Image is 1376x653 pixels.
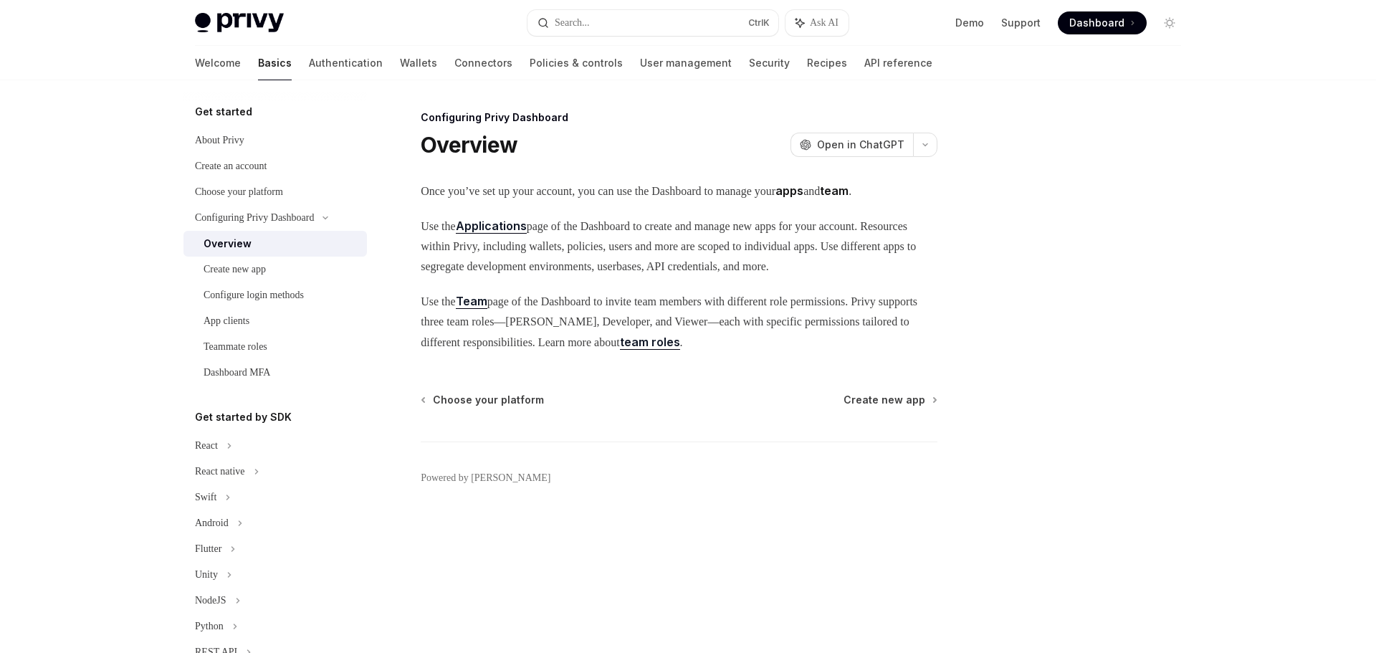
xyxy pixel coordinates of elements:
[807,46,847,80] a: Recipes
[183,360,367,386] a: Dashboard MFA
[1158,11,1181,34] button: Toggle dark mode
[527,10,778,36] button: Search...CtrlK
[421,132,517,158] h1: Overview
[195,132,244,149] div: About Privy
[620,335,680,350] a: team roles
[195,515,229,532] div: Android
[204,235,252,252] div: Overview
[1001,16,1041,30] a: Support
[530,46,623,80] a: Policies & controls
[195,209,314,227] div: Configuring Privy Dashboard
[183,128,367,153] a: About Privy
[790,133,913,157] button: Open in ChatGPT
[258,46,292,80] a: Basics
[195,540,221,558] div: Flutter
[195,13,284,33] img: light logo
[195,158,267,175] div: Create an account
[195,46,241,80] a: Welcome
[195,566,218,583] div: Unity
[195,618,224,635] div: Python
[844,393,936,407] a: Create new app
[204,364,270,381] div: Dashboard MFA
[195,437,218,454] div: React
[555,14,590,32] div: Search...
[785,10,849,36] button: Ask AI
[749,46,790,80] a: Security
[421,216,937,277] span: Use the page of the Dashboard to create and manage new apps for your account. Resources within Pr...
[864,46,932,80] a: API reference
[183,153,367,179] a: Create an account
[183,308,367,334] a: App clients
[422,393,544,407] a: Choose your platform
[640,46,732,80] a: User management
[456,294,487,309] a: Team
[1058,11,1147,34] a: Dashboard
[820,183,849,198] strong: team
[183,334,367,360] a: Teammate roles
[421,291,937,353] span: Use the page of the Dashboard to invite team members with different role permissions. Privy suppo...
[421,181,937,201] span: Once you’ve set up your account, you can use the Dashboard to manage your and .
[204,338,267,356] div: Teammate roles
[400,46,437,80] a: Wallets
[844,393,925,407] span: Create new app
[421,471,550,485] a: Powered by [PERSON_NAME]
[433,393,544,407] span: Choose your platform
[195,183,283,201] div: Choose your platform
[955,16,984,30] a: Demo
[454,46,512,80] a: Connectors
[183,179,367,205] a: Choose your platform
[309,46,383,80] a: Authentication
[183,231,367,257] a: Overview
[817,138,904,152] span: Open in ChatGPT
[195,103,252,120] h5: Get started
[421,110,937,125] div: Configuring Privy Dashboard
[748,17,770,29] span: Ctrl K
[204,287,304,304] div: Configure login methods
[195,592,226,609] div: NodeJS
[195,409,292,426] h5: Get started by SDK
[195,463,245,480] div: React native
[195,489,216,506] div: Swift
[204,261,266,278] div: Create new app
[183,257,367,282] a: Create new app
[183,282,367,308] a: Configure login methods
[775,183,803,198] strong: apps
[1069,16,1124,30] span: Dashboard
[204,313,249,330] div: App clients
[456,219,527,234] a: Applications
[810,16,838,30] span: Ask AI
